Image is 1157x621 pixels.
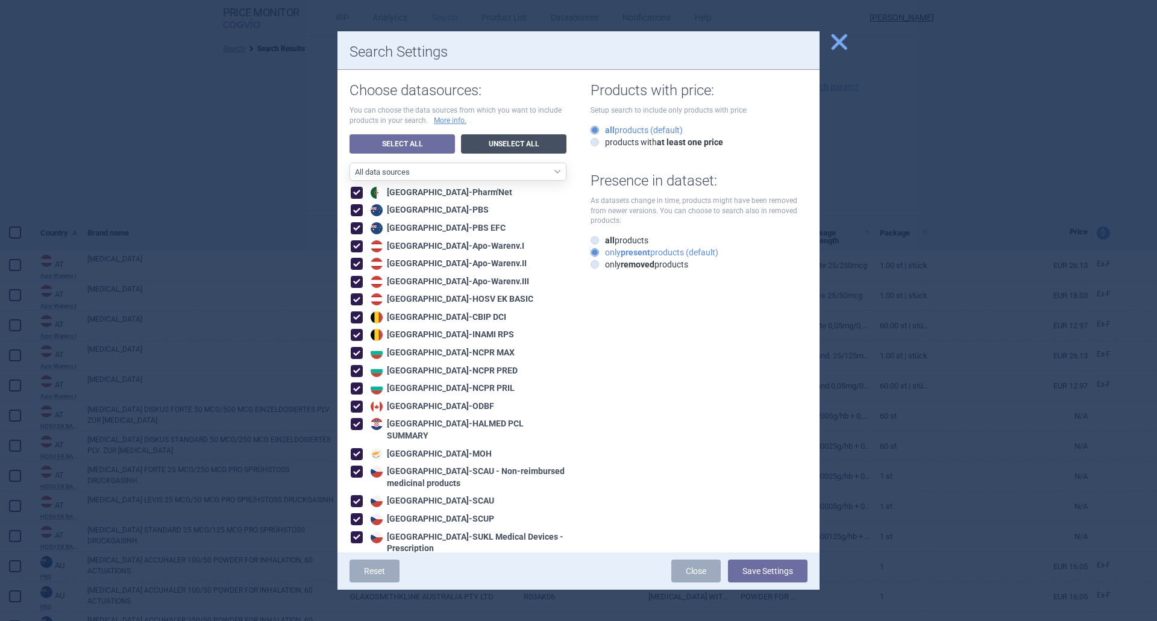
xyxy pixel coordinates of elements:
a: Close [671,560,721,582]
a: More info. [434,116,466,126]
p: Setup search to include only products with price: [591,105,807,116]
a: Select All [350,134,455,154]
div: [GEOGRAPHIC_DATA] - SCUP [368,513,494,525]
img: Algeria [371,187,383,199]
img: Austria [371,240,383,252]
label: only products [591,258,688,270]
img: Czech Republic [371,513,383,525]
div: [GEOGRAPHIC_DATA] - HALMED PCL SUMMARY [368,418,566,442]
img: Bulgaria [371,347,383,359]
img: Canada [371,401,383,413]
img: Belgium [371,311,383,323]
h1: Search Settings [350,43,807,61]
div: [GEOGRAPHIC_DATA] - Apo-Warenv.I [368,240,524,252]
a: Reset [350,560,400,582]
div: [GEOGRAPHIC_DATA] - INAMI RPS [368,329,514,341]
div: [GEOGRAPHIC_DATA] - PBS [368,204,489,216]
img: Austria [371,293,383,305]
img: Australia [371,204,383,216]
div: [GEOGRAPHIC_DATA] - PBS EFC [368,222,506,234]
strong: at least one price [657,137,723,147]
img: Bulgaria [371,365,383,377]
label: products (default) [591,124,683,136]
div: [GEOGRAPHIC_DATA] - Apo-Warenv.II [368,258,527,270]
div: [GEOGRAPHIC_DATA] - SCAU [368,495,494,507]
div: [GEOGRAPHIC_DATA] - CBIP DCI [368,311,506,323]
img: Croatia [371,418,383,430]
div: [GEOGRAPHIC_DATA] - HOSV EK BASIC [368,293,533,305]
p: As datasets change in time, products might have been removed from newer versions. You can choose ... [591,196,807,226]
img: Czech Republic [371,466,383,478]
img: Czech Republic [371,495,383,507]
strong: removed [621,260,654,269]
div: [GEOGRAPHIC_DATA] - Pharm'Net [368,187,512,199]
img: Czech Republic [371,531,383,543]
h1: Products with price: [591,82,807,99]
div: [GEOGRAPHIC_DATA] - MOH [368,448,492,460]
img: Austria [371,276,383,288]
div: [GEOGRAPHIC_DATA] - Apo-Warenv.III [368,276,529,288]
img: Bulgaria [371,382,383,395]
img: Belgium [371,329,383,341]
label: only products (default) [591,246,718,258]
div: [GEOGRAPHIC_DATA] - SUKL Medical Devices - Prescription [368,531,566,555]
label: products with [591,136,723,148]
div: [GEOGRAPHIC_DATA] - NCPR MAX [368,347,515,359]
strong: all [605,125,615,135]
img: Austria [371,258,383,270]
strong: present [621,248,650,257]
img: Australia [371,222,383,234]
div: [GEOGRAPHIC_DATA] - SCAU - Non-reimbursed medicinal products [368,466,566,489]
div: [GEOGRAPHIC_DATA] - ODBF [368,401,494,413]
div: [GEOGRAPHIC_DATA] - NCPR PRIL [368,382,515,395]
div: [GEOGRAPHIC_DATA] - NCPR PRED [368,365,518,377]
label: products [591,234,648,246]
h1: Presence in dataset: [591,172,807,190]
img: Cyprus [371,448,383,460]
button: Save Settings [728,560,807,582]
strong: all [605,236,615,245]
p: You can choose the data sources from which you want to include products in your search. [350,105,566,126]
h1: Choose datasources: [350,82,566,99]
a: Unselect All [461,134,566,154]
